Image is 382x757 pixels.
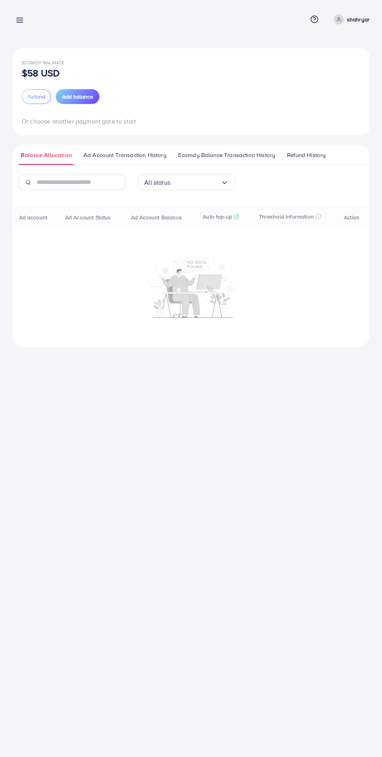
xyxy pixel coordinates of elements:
div: Search for option [138,175,235,190]
span: Ad Account Transaction History [83,151,166,159]
p: shahryar [347,15,370,24]
span: Refund [28,93,45,101]
span: Balance Allocation [21,151,72,159]
button: Add balance [56,89,99,104]
span: Refund History [287,151,325,159]
p: Or choose another payment gate to start [22,116,360,126]
span: Ecomdy Balance Transaction History [178,151,275,159]
button: Refund [22,89,51,104]
a: shahryar [331,14,370,25]
p: $58 USD [22,68,60,78]
span: Ecomdy Balance [22,59,64,66]
input: Search for option [170,176,221,189]
span: Add balance [62,93,93,101]
span: All status [144,176,170,189]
